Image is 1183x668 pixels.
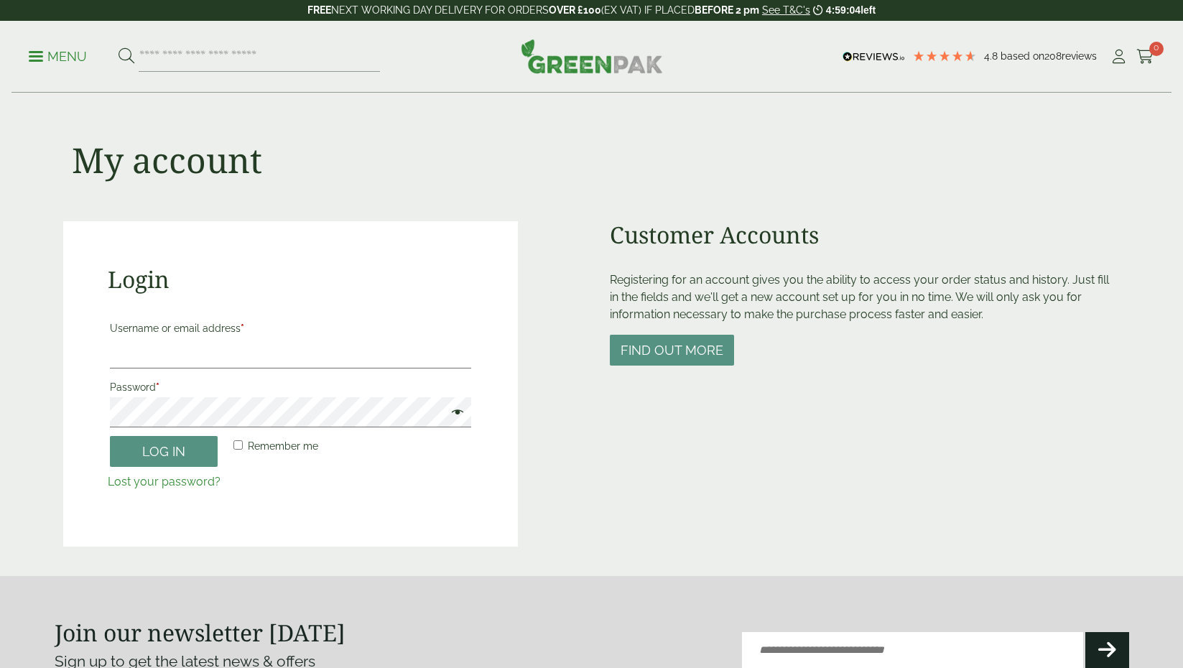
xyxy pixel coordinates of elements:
[1136,50,1154,64] i: Cart
[695,4,759,16] strong: BEFORE 2 pm
[110,377,471,397] label: Password
[1001,50,1044,62] span: Based on
[912,50,977,62] div: 4.79 Stars
[29,48,87,65] p: Menu
[610,221,1121,249] h2: Customer Accounts
[248,440,318,452] span: Remember me
[860,4,876,16] span: left
[549,4,601,16] strong: OVER £100
[762,4,810,16] a: See T&C's
[1062,50,1097,62] span: reviews
[610,344,734,358] a: Find out more
[108,266,473,293] h2: Login
[108,475,221,488] a: Lost your password?
[843,52,905,62] img: REVIEWS.io
[233,440,243,450] input: Remember me
[1110,50,1128,64] i: My Account
[110,318,471,338] label: Username or email address
[521,39,663,73] img: GreenPak Supplies
[984,50,1001,62] span: 4.8
[1149,42,1164,56] span: 0
[610,335,734,366] button: Find out more
[826,4,860,16] span: 4:59:04
[610,272,1121,323] p: Registering for an account gives you the ability to access your order status and history. Just fi...
[72,139,262,181] h1: My account
[29,48,87,62] a: Menu
[1044,50,1062,62] span: 208
[55,617,345,648] strong: Join our newsletter [DATE]
[307,4,331,16] strong: FREE
[1136,46,1154,68] a: 0
[110,436,218,467] button: Log in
